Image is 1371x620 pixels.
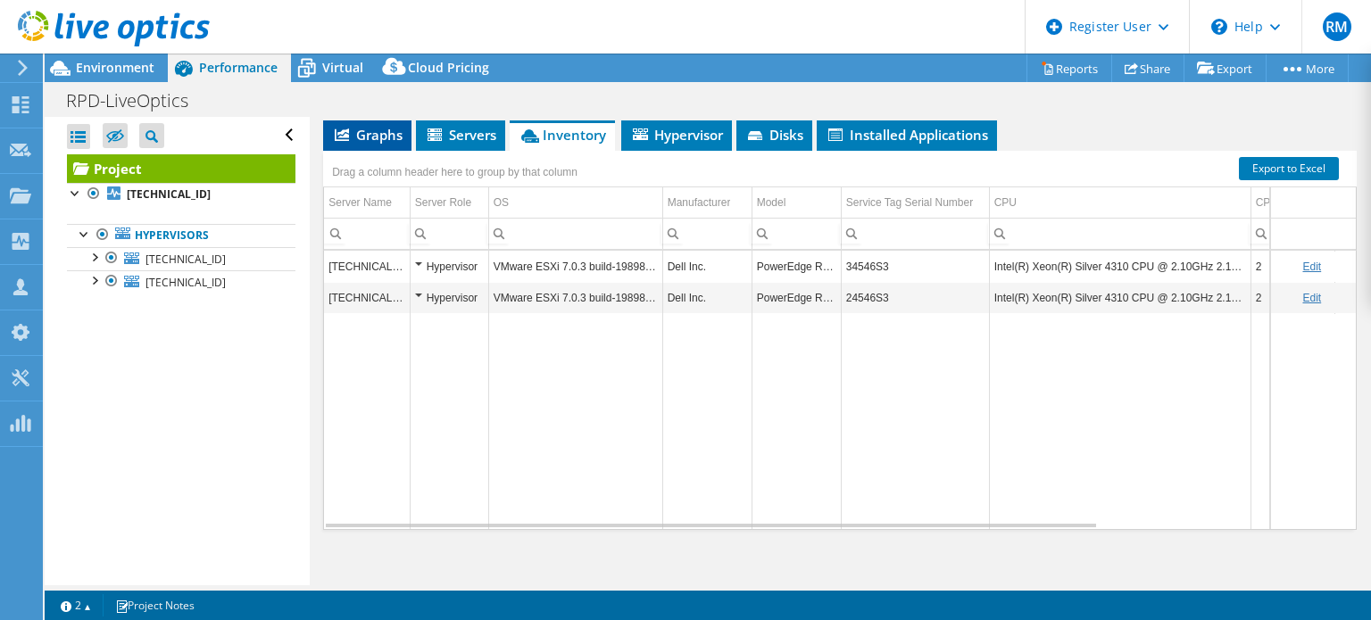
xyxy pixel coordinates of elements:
span: Graphs [332,126,403,144]
div: Manufacturer [668,192,731,213]
td: CPU Sockets Column [1251,187,1334,219]
div: Hypervisor [415,256,484,277]
div: Hypervisor [415,287,484,309]
div: Service Tag Serial Number [846,192,974,213]
span: Performance [199,59,278,76]
td: Column OS, Value VMware ESXi 7.0.3 build-19898904 [488,251,662,282]
span: [TECHNICAL_ID] [145,252,226,267]
td: OS Column [488,187,662,219]
td: Column Manufacturer, Filter cell [662,218,752,249]
a: Export to Excel [1239,157,1339,180]
td: Column CPU Sockets, Value 2 [1251,251,1334,282]
td: Column Server Name, Value 10.4.148.10 [324,282,410,313]
td: Column CPU, Value Intel(R) Xeon(R) Silver 4310 CPU @ 2.10GHz 2.10 GHz [989,282,1251,313]
a: Share [1111,54,1184,82]
a: Project [67,154,295,183]
td: Column Server Role, Value Hypervisor [410,282,488,313]
a: Edit [1302,260,1321,273]
a: Export [1184,54,1267,82]
div: Server Role [415,192,471,213]
div: Data grid [323,151,1357,530]
b: [TECHNICAL_ID] [127,186,211,202]
td: Column Server Role, Value Hypervisor [410,251,488,282]
td: Column Server Role, Filter cell [410,218,488,249]
td: Manufacturer Column [662,187,752,219]
svg: \n [1211,19,1227,35]
span: Inventory [519,126,606,144]
td: Column Service Tag Serial Number, Filter cell [841,218,989,249]
td: Column Service Tag Serial Number, Value 34546S3 [841,251,989,282]
a: Hypervisors [67,224,295,247]
div: CPU [994,192,1017,213]
td: Column CPU Sockets, Value 2 [1251,282,1334,313]
td: CPU Column [989,187,1251,219]
span: [TECHNICAL_ID] [145,275,226,290]
td: Server Name Column [324,187,410,219]
div: OS [494,192,509,213]
td: Column Server Name, Value 10.4.148.9 [324,251,410,282]
span: Virtual [322,59,363,76]
a: [TECHNICAL_ID] [67,183,295,206]
a: Project Notes [103,594,207,616]
div: Server Name [328,192,392,213]
span: RM [1323,12,1351,41]
td: Service Tag Serial Number Column [841,187,989,219]
td: Column Server Name, Filter cell [324,218,410,249]
span: Environment [76,59,154,76]
div: CPU Sockets [1256,192,1319,213]
td: Column OS, Value VMware ESXi 7.0.3 build-19898904 [488,282,662,313]
div: Model [757,192,786,213]
td: Column CPU, Value Intel(R) Xeon(R) Silver 4310 CPU @ 2.10GHz 2.10 GHz [989,251,1251,282]
span: Cloud Pricing [408,59,489,76]
td: Column OS, Filter cell [488,218,662,249]
span: Installed Applications [826,126,988,144]
td: Column Model, Filter cell [752,218,841,249]
span: Hypervisor [630,126,723,144]
td: Model Column [752,187,841,219]
td: Column Model, Value PowerEdge R450 [752,282,841,313]
h1: RPD-LiveOptics [58,91,216,111]
a: [TECHNICAL_ID] [67,247,295,270]
td: Column Manufacturer, Value Dell Inc. [662,282,752,313]
td: Column Service Tag Serial Number, Value 24546S3 [841,282,989,313]
td: Column Model, Value PowerEdge R450 [752,251,841,282]
a: Reports [1026,54,1112,82]
span: Disks [745,126,803,144]
a: [TECHNICAL_ID] [67,270,295,293]
a: Edit [1302,292,1321,304]
a: 2 [48,594,104,616]
div: Drag a column header here to group by that column [328,160,582,185]
td: Column CPU Sockets, Filter cell [1251,218,1334,249]
span: Servers [425,126,496,144]
td: Column Manufacturer, Value Dell Inc. [662,251,752,282]
a: More [1266,54,1349,82]
td: Column CPU, Filter cell [989,218,1251,249]
td: Server Role Column [410,187,488,219]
